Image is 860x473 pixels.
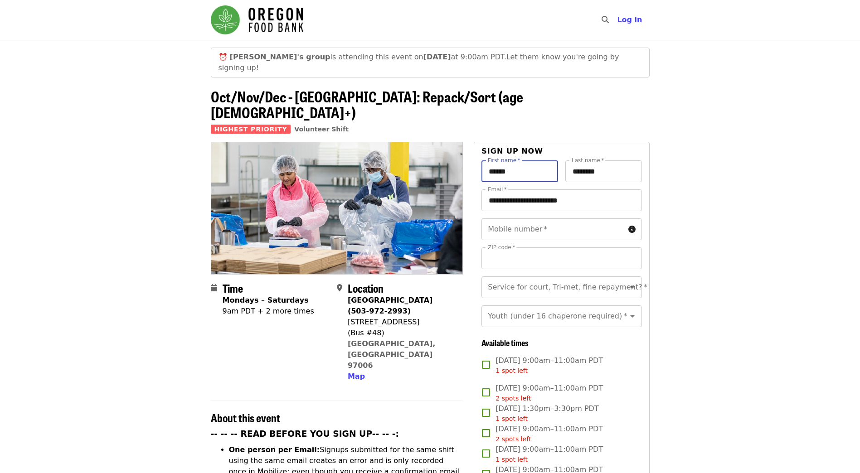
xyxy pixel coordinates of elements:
strong: [DATE] [423,53,451,61]
span: 2 spots left [496,435,531,443]
span: [DATE] 9:00am–11:00am PDT [496,383,603,403]
span: Log in [617,15,642,24]
span: [DATE] 9:00am–11:00am PDT [496,355,603,376]
strong: [PERSON_NAME]'s group [230,53,330,61]
span: Time [223,280,243,296]
span: Sign up now [481,147,543,155]
div: (Bus #48) [348,328,456,338]
button: Open [626,281,639,294]
span: [DATE] 1:30pm–3:30pm PDT [496,403,598,424]
span: [DATE] 9:00am–11:00am PDT [496,424,603,444]
span: is attending this event on at 9:00am PDT. [230,53,506,61]
img: Oct/Nov/Dec - Beaverton: Repack/Sort (age 10+) organized by Oregon Food Bank [211,142,463,274]
strong: Mondays – Saturdays [223,296,309,304]
span: Location [348,280,384,296]
label: ZIP code [488,245,515,250]
span: 2 spots left [496,395,531,402]
i: circle-info icon [628,225,636,234]
i: calendar icon [211,284,217,292]
input: Mobile number [481,218,624,240]
button: Log in [610,11,649,29]
i: search icon [602,15,609,24]
label: Last name [572,158,604,163]
input: Search [614,9,622,31]
span: 1 spot left [496,456,528,463]
strong: [GEOGRAPHIC_DATA] (503-972-2993) [348,296,432,315]
button: Open [626,310,639,323]
span: Map [348,372,365,381]
input: ZIP code [481,247,641,269]
span: 1 spot left [496,367,528,374]
span: Highest Priority [211,125,291,134]
button: Map [348,371,365,382]
span: Available times [481,337,529,348]
span: [DATE] 9:00am–11:00am PDT [496,444,603,464]
span: Oct/Nov/Dec - [GEOGRAPHIC_DATA]: Repack/Sort (age [DEMOGRAPHIC_DATA]+) [211,86,523,123]
strong: -- -- -- READ BEFORE YOU SIGN UP-- -- -: [211,429,399,439]
input: First name [481,160,558,182]
input: Email [481,189,641,211]
input: Last name [565,160,642,182]
label: Email [488,187,507,192]
i: map-marker-alt icon [337,284,342,292]
img: Oregon Food Bank - Home [211,5,303,34]
span: About this event [211,410,280,425]
a: Volunteer Shift [294,125,349,133]
strong: One person per Email: [229,445,320,454]
label: First name [488,158,520,163]
span: clock emoji [219,53,228,61]
div: 9am PDT + 2 more times [223,306,314,317]
a: [GEOGRAPHIC_DATA], [GEOGRAPHIC_DATA] 97006 [348,339,436,370]
div: [STREET_ADDRESS] [348,317,456,328]
span: 1 spot left [496,415,528,422]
